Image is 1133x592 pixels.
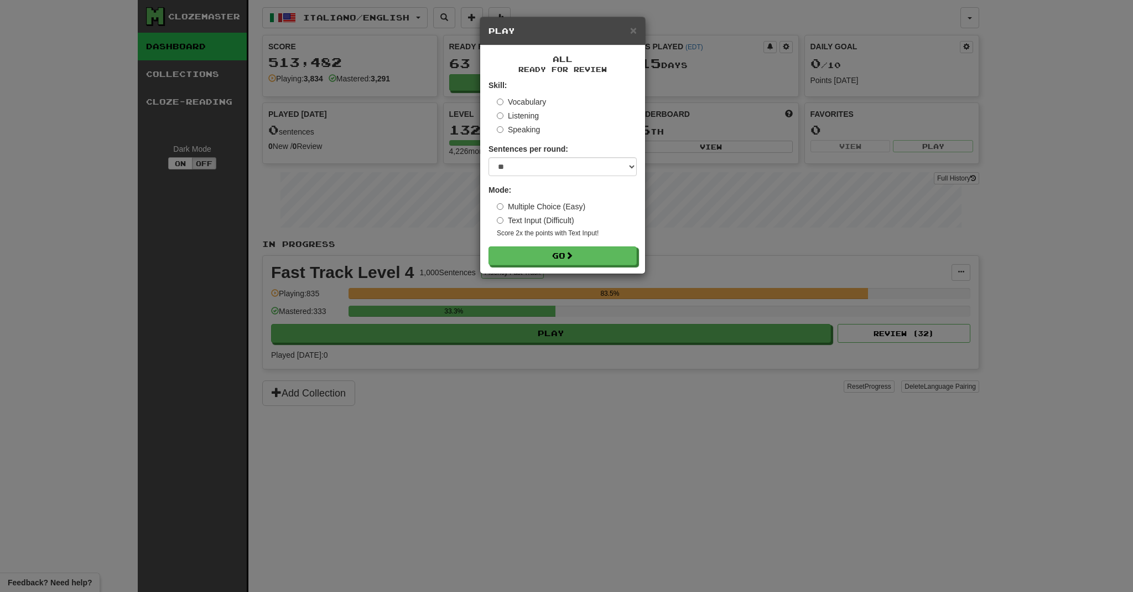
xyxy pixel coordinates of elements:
button: Go [488,246,637,265]
input: Listening [497,112,503,119]
strong: Mode: [488,186,511,194]
label: Sentences per round: [488,143,568,155]
strong: Skill: [488,81,507,90]
span: × [630,24,637,37]
input: Vocabulary [497,99,503,105]
label: Vocabulary [497,96,546,107]
small: Ready for Review [488,65,637,74]
input: Speaking [497,126,503,133]
label: Listening [497,110,539,121]
input: Multiple Choice (Easy) [497,203,503,210]
button: Close [630,24,637,36]
small: Score 2x the points with Text Input ! [497,229,637,238]
label: Text Input (Difficult) [497,215,574,226]
label: Speaking [497,124,540,135]
input: Text Input (Difficult) [497,217,503,224]
span: All [553,54,573,64]
label: Multiple Choice (Easy) [497,201,585,212]
h5: Play [488,25,637,37]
